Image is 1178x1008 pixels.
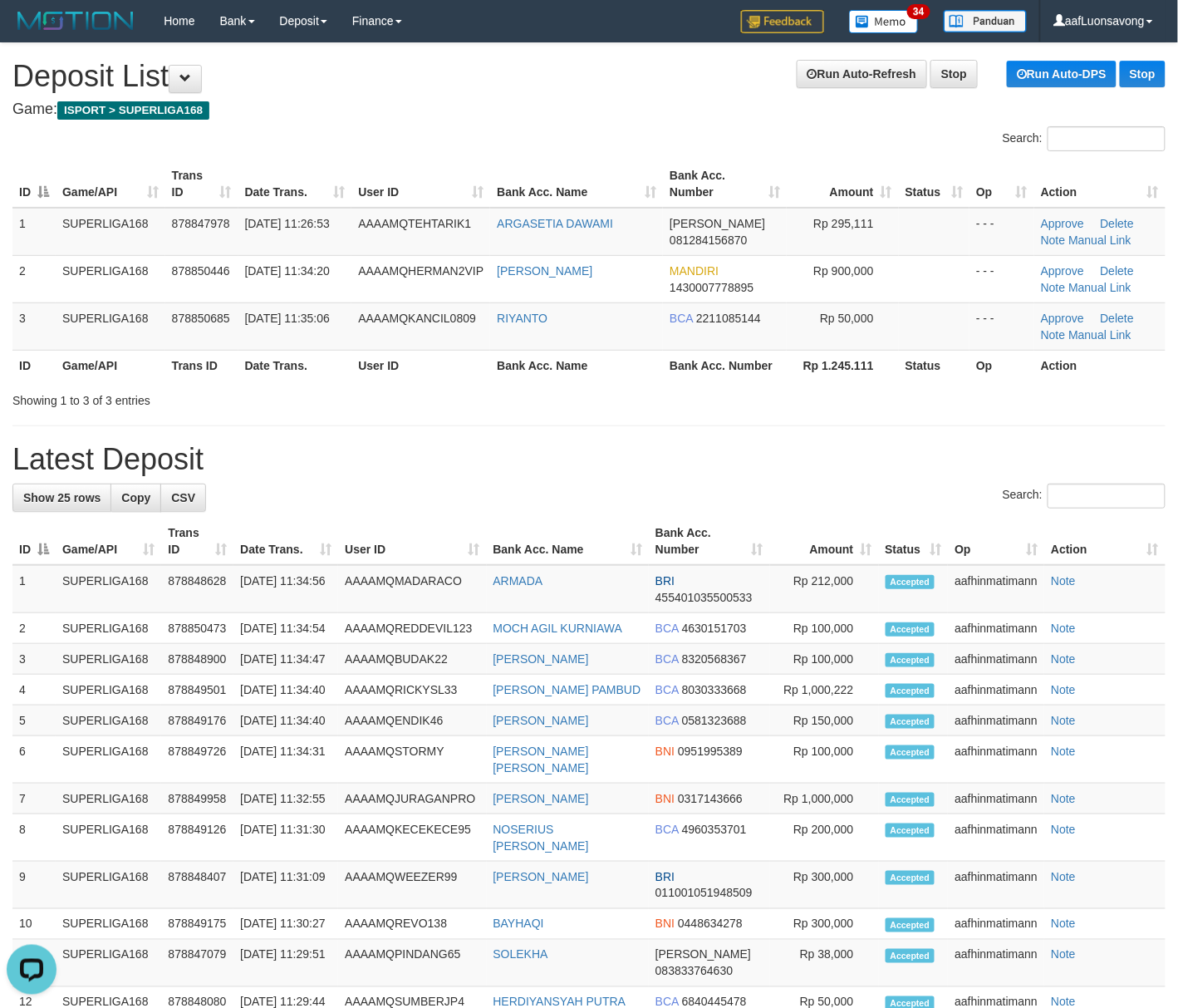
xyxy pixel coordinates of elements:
a: [PERSON_NAME] [497,264,592,278]
a: Stop [1120,61,1166,87]
td: 3 [12,644,56,675]
a: [PERSON_NAME] PAMBUD [493,683,641,696]
td: aafhinmatimann [948,675,1044,706]
td: Rp 100,000 [770,613,879,644]
td: 1 [12,208,56,256]
td: 7 [12,784,56,814]
th: Status: activate to sort column ascending [879,518,949,565]
td: SUPERLIGA168 [56,909,161,940]
span: Copy 0317143666 to clipboard [678,792,743,805]
td: SUPERLIGA168 [56,208,165,256]
span: Rp 295,111 [813,217,873,230]
a: [PERSON_NAME] [493,714,589,727]
span: Accepted [886,918,935,932]
a: Note [1051,823,1076,836]
th: Amount: activate to sort column ascending [787,160,898,208]
td: AAAAMQJURAGANPRO [338,784,486,814]
span: Copy 083833764630 to clipboard [655,965,733,978]
span: Copy 2211085144 to clipboard [696,312,761,325]
span: BCA [655,714,679,727]
div: Showing 1 to 3 of 3 entries [12,386,479,409]
img: MOTION_logo.png [12,8,139,33]
span: [DATE] 11:26:53 [245,217,330,230]
td: aafhinmatimann [948,565,1044,613]
span: 878847978 [172,217,230,230]
span: BCA [655,683,679,696]
td: aafhinmatimann [948,909,1044,940]
th: Action: activate to sort column ascending [1034,160,1166,208]
td: 3 [12,302,56,350]
a: Note [1051,652,1076,666]
span: Accepted [886,622,935,637]
a: Run Auto-Refresh [797,60,927,88]
th: Game/API [56,350,165,381]
th: Bank Acc. Name: activate to sort column ascending [490,160,663,208]
td: [DATE] 11:34:40 [233,675,338,706]
span: Show 25 rows [23,491,101,504]
span: Copy 4630151703 to clipboard [682,622,747,635]
td: SUPERLIGA168 [56,814,161,862]
td: AAAAMQWEEZER99 [338,862,486,909]
th: Trans ID: activate to sort column ascending [165,160,238,208]
span: Rp 50,000 [820,312,874,325]
a: NOSERIUS [PERSON_NAME] [493,823,589,853]
a: Delete [1101,264,1134,278]
a: SOLEKHA [493,948,548,961]
th: Status [899,350,970,381]
td: SUPERLIGA168 [56,255,165,302]
td: 878849175 [161,909,233,940]
a: Note [1051,683,1076,696]
span: 878850685 [172,312,230,325]
td: SUPERLIGA168 [56,862,161,909]
td: aafhinmatimann [948,862,1044,909]
span: BCA [655,823,679,836]
td: 9 [12,862,56,909]
td: 878849126 [161,814,233,862]
span: Accepted [886,793,935,807]
a: Manual Link [1069,328,1132,342]
span: Rp 900,000 [813,264,873,278]
td: aafhinmatimann [948,814,1044,862]
td: 878849176 [161,706,233,736]
span: BNI [655,745,675,758]
td: - - - [969,255,1034,302]
img: Feedback.jpg [741,10,824,33]
a: [PERSON_NAME] [PERSON_NAME] [493,745,589,774]
span: BRI [655,574,675,588]
td: 878848900 [161,644,233,675]
span: Copy 455401035500533 to clipboard [655,591,753,604]
span: Copy 8320568367 to clipboard [682,652,747,666]
td: - - - [969,302,1034,350]
th: Game/API: activate to sort column ascending [56,160,165,208]
td: Rp 1,000,000 [770,784,879,814]
td: AAAAMQREVO138 [338,909,486,940]
td: [DATE] 11:31:30 [233,814,338,862]
td: aafhinmatimann [948,706,1044,736]
span: [PERSON_NAME] [655,948,751,961]
td: AAAAMQBUDAK22 [338,644,486,675]
th: Date Trans. [238,350,352,381]
th: Game/API: activate to sort column ascending [56,518,161,565]
a: Note [1051,948,1076,961]
a: Note [1041,281,1066,294]
td: [DATE] 11:30:27 [233,909,338,940]
td: 878848407 [161,862,233,909]
td: 878850473 [161,613,233,644]
span: ISPORT > SUPERLIGA168 [57,101,209,120]
a: Approve [1041,312,1084,325]
input: Search: [1048,126,1166,151]
th: Date Trans.: activate to sort column ascending [238,160,352,208]
td: AAAAMQSTORMY [338,736,486,784]
th: ID: activate to sort column descending [12,160,56,208]
a: Approve [1041,264,1084,278]
span: Copy 1430007778895 to clipboard [670,281,753,294]
span: Copy 011001051948509 to clipboard [655,887,753,900]
span: [DATE] 11:34:20 [245,264,330,278]
th: Rp 1.245.111 [787,350,898,381]
h1: Latest Deposit [12,443,1166,476]
a: Delete [1101,217,1134,230]
td: Rp 1,000,222 [770,675,879,706]
th: Action [1034,350,1166,381]
a: Copy [110,484,161,512]
td: Rp 150,000 [770,706,879,736]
